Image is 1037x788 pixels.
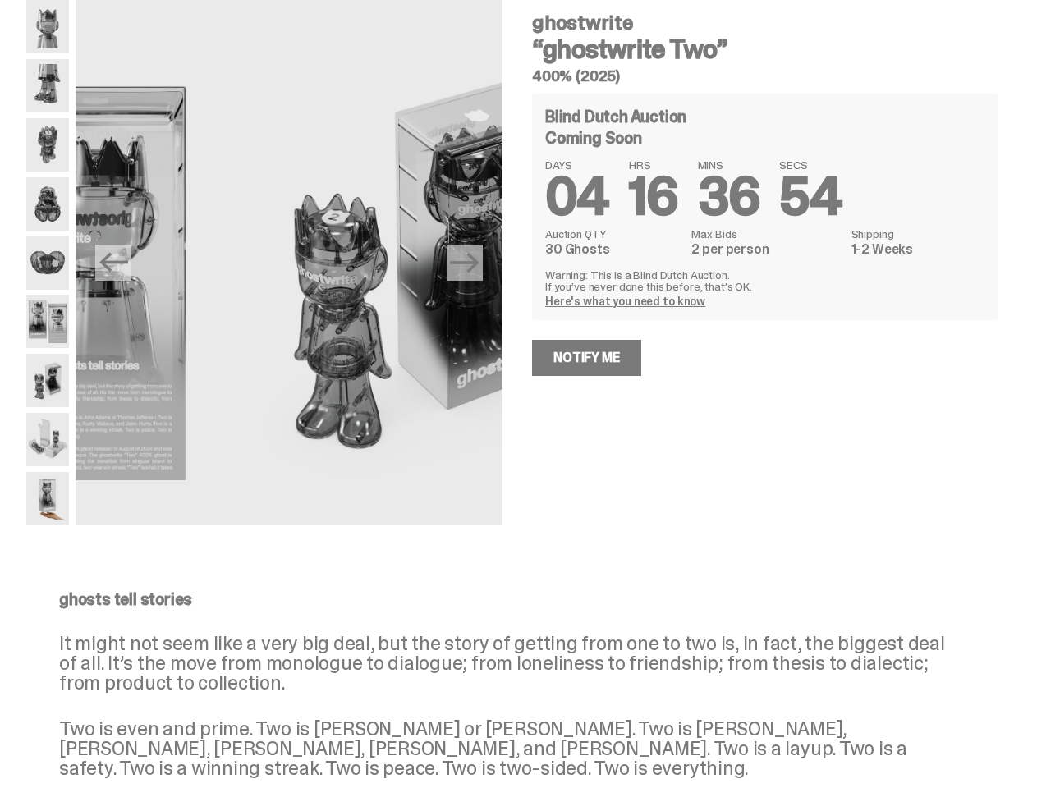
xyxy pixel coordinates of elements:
dd: 2 per person [691,243,841,256]
span: SECS [779,159,842,171]
span: 16 [629,163,678,231]
dt: Shipping [851,228,985,240]
span: 04 [545,163,609,231]
a: Notify Me [532,340,641,376]
p: Two is even and prime. Two is [PERSON_NAME] or [PERSON_NAME]. Two is [PERSON_NAME], [PERSON_NAME]... [59,719,966,778]
span: HRS [629,159,678,171]
button: Previous [95,245,131,281]
img: ghostwrite_Two_Media_8.png [26,236,69,289]
h4: Blind Dutch Auction [545,108,686,125]
img: ghostwrite_Two_Media_11.png [26,354,69,407]
dt: Auction QTY [545,228,681,240]
h4: ghostwrite [532,13,998,33]
span: MINS [698,159,760,171]
img: ghostwrite_Two_Media_5.png [26,118,69,172]
span: DAYS [545,159,609,171]
span: 36 [698,163,760,231]
h5: 400% (2025) [532,69,998,84]
img: ghostwrite_Two_Media_14.png [26,472,69,525]
button: Next [447,245,483,281]
dt: Max Bids [691,228,841,240]
dd: 30 Ghosts [545,243,681,256]
dd: 1-2 Weeks [851,243,985,256]
a: Here's what you need to know [545,294,705,309]
img: ghostwrite_Two_Media_3.png [26,59,69,112]
img: ghostwrite_Two_Media_13.png [26,413,69,466]
img: ghostwrite_Two_Media_10.png [26,295,69,348]
p: ghosts tell stories [59,591,966,607]
p: Warning: This is a Blind Dutch Auction. If you’ve never done this before, that’s OK. [545,269,985,292]
img: ghostwrite_Two_Media_6.png [26,177,69,231]
h3: “ghostwrite Two” [532,36,998,62]
div: Coming Soon [545,130,985,146]
span: 54 [779,163,842,231]
p: It might not seem like a very big deal, but the story of getting from one to two is, in fact, the... [59,634,966,693]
